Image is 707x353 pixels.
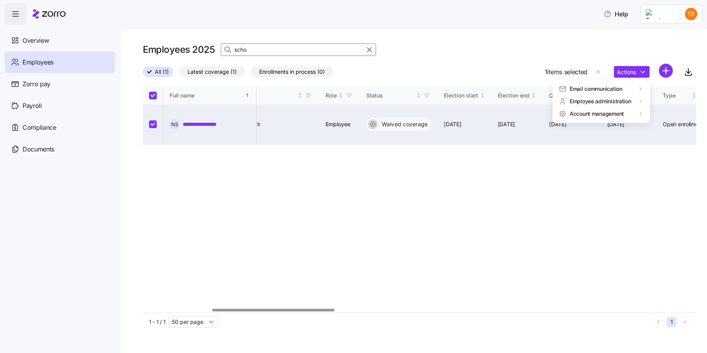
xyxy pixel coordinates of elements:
span: Employee administration [570,97,631,105]
span: [DATE] [498,120,515,128]
span: Waived coverage [379,120,428,128]
span: Email communication [570,85,622,93]
span: [DATE] [444,120,461,128]
span: Open enrollment [663,120,703,128]
span: [DATE] [549,120,566,128]
span: Account management [570,110,624,118]
span: Eligible for benefits [214,120,260,128]
input: Select record 1 [149,120,157,128]
span: [DATE] [607,120,624,128]
span: N S [171,122,178,127]
td: Employee [319,104,360,145]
